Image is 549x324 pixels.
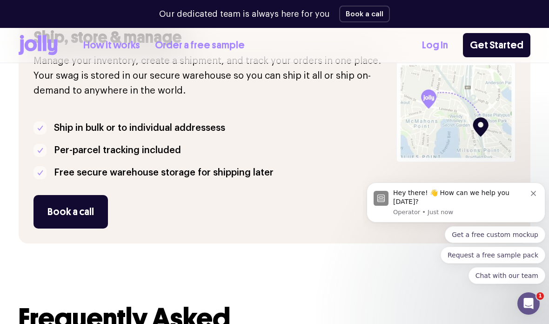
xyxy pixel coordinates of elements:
[422,38,448,53] a: Log In
[339,6,390,22] button: Book a call
[54,165,274,180] p: Free secure warehouse storage for shipping later
[83,38,140,53] a: How it works
[33,54,385,98] p: Manage your inventory, create a shipment, and track your orders in one place. Your swag is stored...
[54,121,225,135] p: Ship in bulk or to individual addressess
[363,161,549,299] iframe: Intercom notifications message
[54,143,181,158] p: Per-parcel tracking included
[33,195,108,229] button: Book a call
[155,38,245,53] a: Order a free sample
[463,33,530,57] a: Get Started
[159,8,330,20] p: Our dedicated team is always here for you
[517,292,540,315] iframe: Intercom live chat
[536,292,544,300] span: 1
